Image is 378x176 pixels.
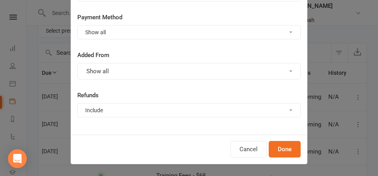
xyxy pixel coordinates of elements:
[77,63,301,80] button: Show all
[77,91,99,100] label: Refunds
[230,141,267,157] button: Cancel
[77,13,122,22] label: Payment Method
[269,141,301,157] button: Done
[8,149,27,168] div: Open Intercom Messenger
[77,50,109,60] label: Added From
